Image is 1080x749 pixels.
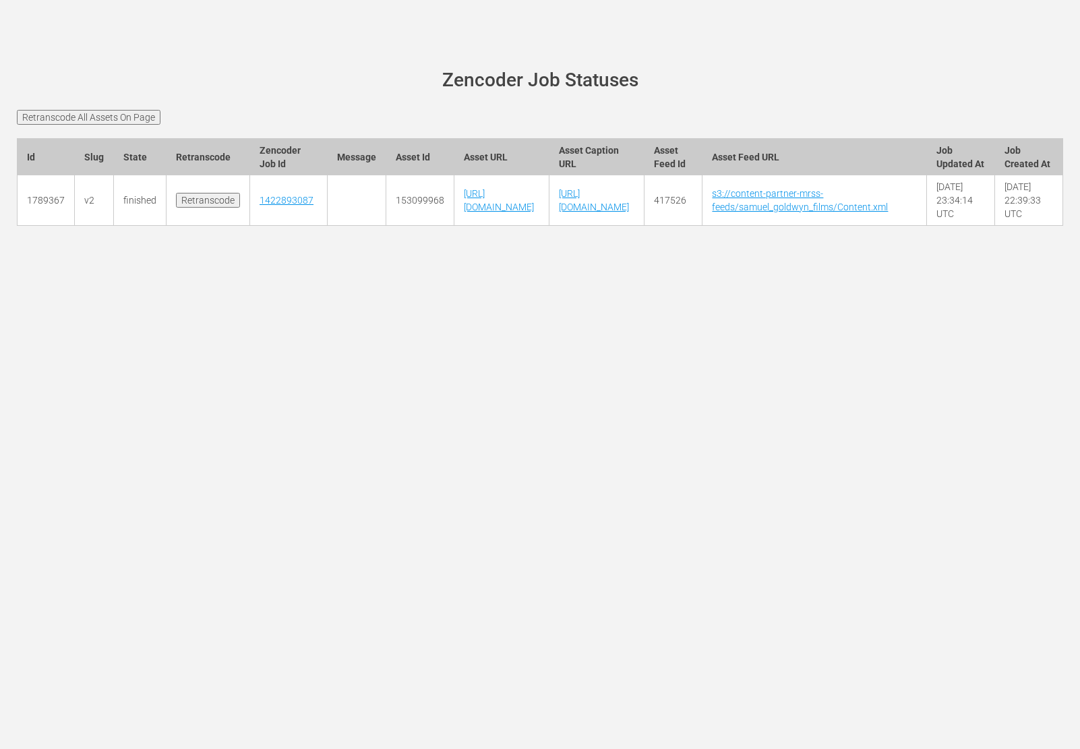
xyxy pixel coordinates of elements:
[559,188,629,212] a: [URL][DOMAIN_NAME]
[454,138,549,175] th: Asset URL
[17,110,160,125] input: Retranscode All Assets On Page
[260,195,313,206] a: 1422893087
[926,138,994,175] th: Job Updated At
[712,188,888,212] a: s3://content-partner-mrss-feeds/samuel_goldwyn_films/Content.xml
[926,175,994,226] td: [DATE] 23:34:14 UTC
[386,175,454,226] td: 153099968
[18,138,75,175] th: Id
[994,175,1062,226] td: [DATE] 22:39:33 UTC
[702,138,926,175] th: Asset Feed URL
[644,138,702,175] th: Asset Feed Id
[327,138,386,175] th: Message
[75,138,114,175] th: Slug
[644,175,702,226] td: 417526
[167,138,250,175] th: Retranscode
[18,175,75,226] td: 1789367
[36,70,1044,91] h1: Zencoder Job Statuses
[114,175,167,226] td: finished
[75,175,114,226] td: v2
[549,138,644,175] th: Asset Caption URL
[250,138,328,175] th: Zencoder Job Id
[114,138,167,175] th: State
[994,138,1062,175] th: Job Created At
[176,193,240,208] input: Retranscode
[386,138,454,175] th: Asset Id
[464,188,534,212] a: [URL][DOMAIN_NAME]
